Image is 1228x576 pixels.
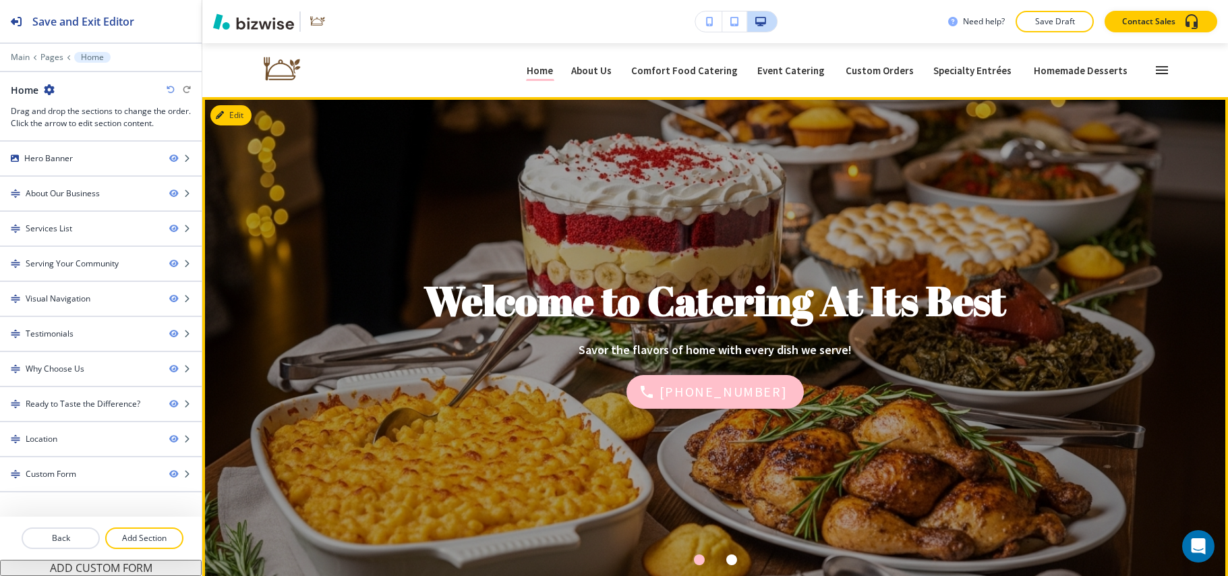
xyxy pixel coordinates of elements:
[683,544,715,576] div: Navigates to hero photo 1
[11,189,20,198] img: Drag
[11,224,20,233] img: Drag
[715,544,748,576] div: Navigates to hero photo 2
[1034,65,1130,76] p: Homemade Desserts
[26,293,90,305] div: Visual Navigation
[213,13,294,30] img: Bizwise Logo
[11,294,20,304] img: Drag
[26,223,72,235] div: Services List
[660,381,787,403] p: [PHONE_NUMBER]
[306,11,328,32] img: Your Logo
[26,433,57,445] div: Location
[571,65,614,76] p: About Us
[254,43,456,97] img: Catering At Its Best
[424,275,1006,325] h1: Welcome to Catering At Its Best
[22,527,100,549] button: Back
[11,434,20,444] img: Drag
[11,53,30,62] button: Main
[23,532,98,544] p: Back
[626,375,804,409] a: [PHONE_NUMBER]
[105,527,183,549] button: Add Section
[1182,530,1215,563] div: Open Intercom Messenger
[81,53,104,62] p: Home
[1122,16,1175,28] p: Contact Sales
[26,398,140,410] div: Ready to Taste the Difference?
[1016,11,1094,32] button: Save Draft
[933,65,1016,76] p: Specialty Entrées
[11,105,191,129] h3: Drag and drop the sections to change the order. Click the arrow to edit section content.
[527,65,554,76] p: Home
[40,53,63,62] button: Pages
[757,65,828,76] p: Event Catering
[210,105,252,125] button: Edit
[26,188,100,200] div: About Our Business
[26,328,74,340] div: Testimonials
[26,363,84,375] div: Why Choose Us
[1147,55,1177,85] button: Toggle hamburger navigation menu
[1033,16,1076,28] p: Save Draft
[11,329,20,339] img: Drag
[32,13,134,30] h2: Save and Exit Editor
[26,258,119,270] div: Serving Your Community
[1105,11,1217,32] button: Contact Sales
[626,375,804,409] div: (904) 887-0062
[11,83,38,97] h2: Home
[846,65,916,76] p: Custom Orders
[74,52,111,63] button: Home
[107,532,182,544] p: Add Section
[11,469,20,479] img: Drag
[963,16,1005,28] h3: Need help?
[24,152,73,165] div: Hero Banner
[26,468,76,480] div: Custom Form
[579,341,852,359] h3: Savor the flavors of home with every dish we serve!
[631,65,740,76] p: Comfort Food Catering
[11,259,20,268] img: Drag
[11,399,20,409] img: Drag
[11,364,20,374] img: Drag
